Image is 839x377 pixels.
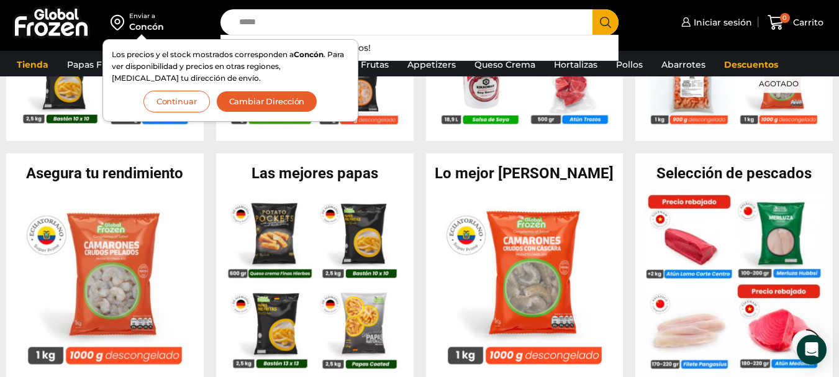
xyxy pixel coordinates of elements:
a: Hortalizas [548,53,604,76]
h2: Lo mejor [PERSON_NAME] [426,166,624,181]
a: Abarrotes [655,53,712,76]
a: Pollos [610,53,649,76]
button: Continuar [143,91,210,112]
div: Enviar a [129,12,164,20]
h2: Las mejores papas [216,166,414,181]
a: Tienda [11,53,55,76]
div: Concón [129,20,164,33]
div: ¡No se encontraron resultados! [221,42,618,54]
button: Cambiar Dirección [216,91,318,112]
a: Iniciar sesión [678,10,752,35]
a: Queso Crema [468,53,542,76]
div: Open Intercom Messenger [797,335,827,365]
button: Search button [592,9,619,35]
a: Papas Fritas [61,53,127,76]
span: Carrito [790,16,823,29]
span: Iniciar sesión [691,16,752,29]
p: Los precios y el stock mostrados corresponden a . Para ver disponibilidad y precios en otras regi... [112,48,349,84]
a: 0 Carrito [764,8,827,37]
a: Descuentos [718,53,784,76]
h2: Asegura tu rendimiento [6,166,204,181]
span: 0 [780,13,790,23]
h2: Selección de pescados [635,166,833,181]
a: Appetizers [401,53,462,76]
img: address-field-icon.svg [111,12,129,33]
p: Agotado [750,74,807,93]
strong: Concón [294,50,324,59]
